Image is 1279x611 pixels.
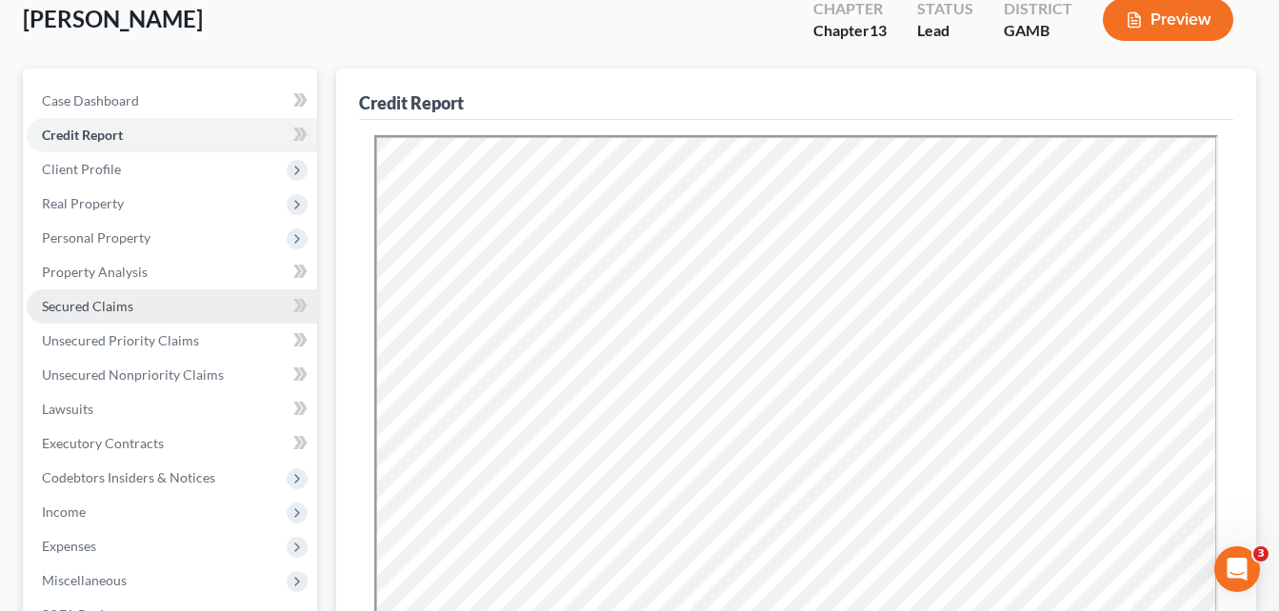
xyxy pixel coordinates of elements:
[1253,546,1269,562] span: 3
[42,161,121,177] span: Client Profile
[1214,546,1260,592] iframe: Intercom live chat
[42,435,164,451] span: Executory Contracts
[42,195,124,211] span: Real Property
[42,538,96,554] span: Expenses
[869,21,887,39] span: 13
[42,264,148,280] span: Property Analysis
[42,503,86,520] span: Income
[27,358,317,392] a: Unsecured Nonpriority Claims
[42,469,215,485] span: Codebtors Insiders & Notices
[27,392,317,426] a: Lawsuits
[27,118,317,152] a: Credit Report
[813,20,887,42] div: Chapter
[27,324,317,358] a: Unsecured Priority Claims
[42,127,123,143] span: Credit Report
[27,289,317,324] a: Secured Claims
[1004,20,1072,42] div: GAMB
[42,366,224,383] span: Unsecured Nonpriority Claims
[42,401,93,417] span: Lawsuits
[42,572,127,588] span: Miscellaneous
[917,20,973,42] div: Lead
[27,255,317,289] a: Property Analysis
[23,5,203,32] span: [PERSON_NAME]
[42,229,150,246] span: Personal Property
[27,84,317,118] a: Case Dashboard
[42,332,199,348] span: Unsecured Priority Claims
[42,92,139,108] span: Case Dashboard
[359,91,464,114] div: Credit Report
[27,426,317,461] a: Executory Contracts
[42,298,133,314] span: Secured Claims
